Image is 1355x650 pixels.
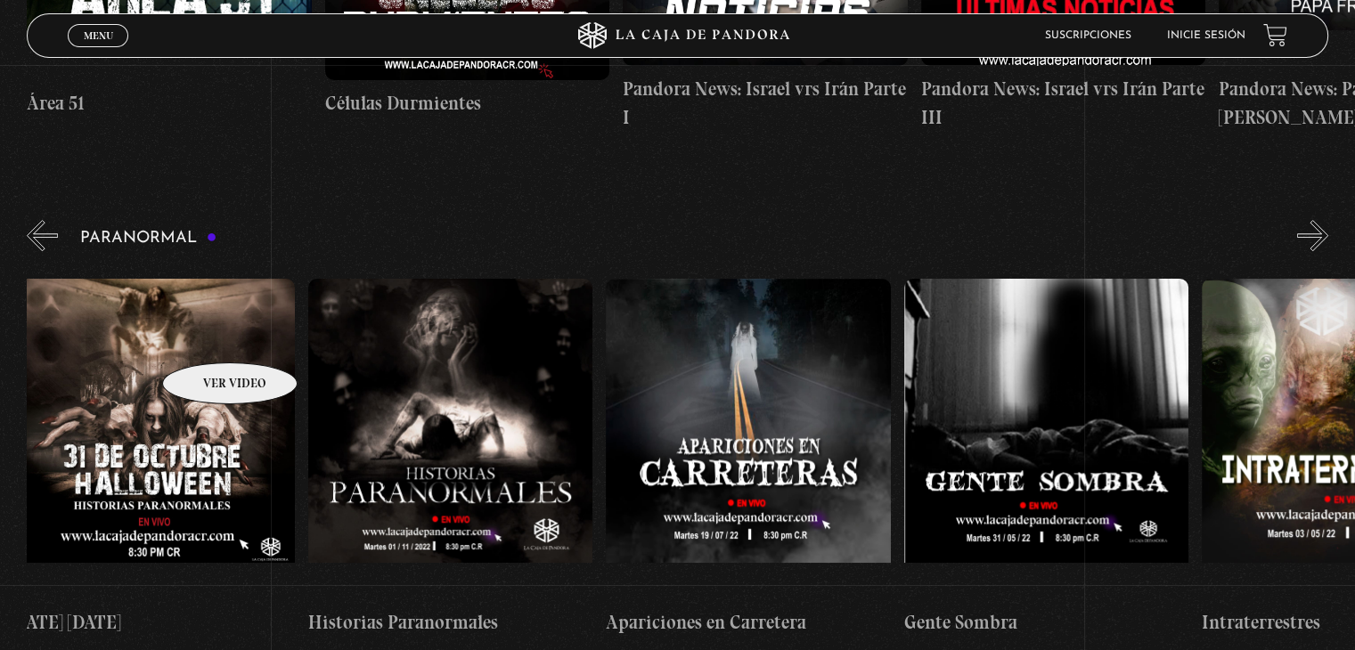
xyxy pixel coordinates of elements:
a: View your shopping cart [1263,23,1287,47]
a: [DATE] [DATE] [10,264,294,650]
span: Menu [84,30,113,41]
h3: Paranormal [80,230,216,247]
h4: Células Durmientes [325,89,609,118]
button: Previous [27,220,58,251]
a: Apariciones en Carretera [606,264,890,650]
h4: Pandora News: Israel vrs Irán Parte I [623,75,907,131]
h4: Historias Paranormales [308,608,592,637]
button: Next [1297,220,1328,251]
a: Inicie sesión [1167,30,1245,41]
a: Historias Paranormales [308,264,592,650]
h4: Gente Sombra [904,608,1188,637]
h4: Apariciones en Carretera [606,608,890,637]
span: Cerrar [78,45,119,57]
a: Gente Sombra [904,264,1188,650]
h4: [DATE] [DATE] [10,608,294,637]
a: Suscripciones [1045,30,1131,41]
h4: Pandora News: Israel vrs Irán Parte III [921,75,1205,131]
h4: Área 51 [27,89,311,118]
